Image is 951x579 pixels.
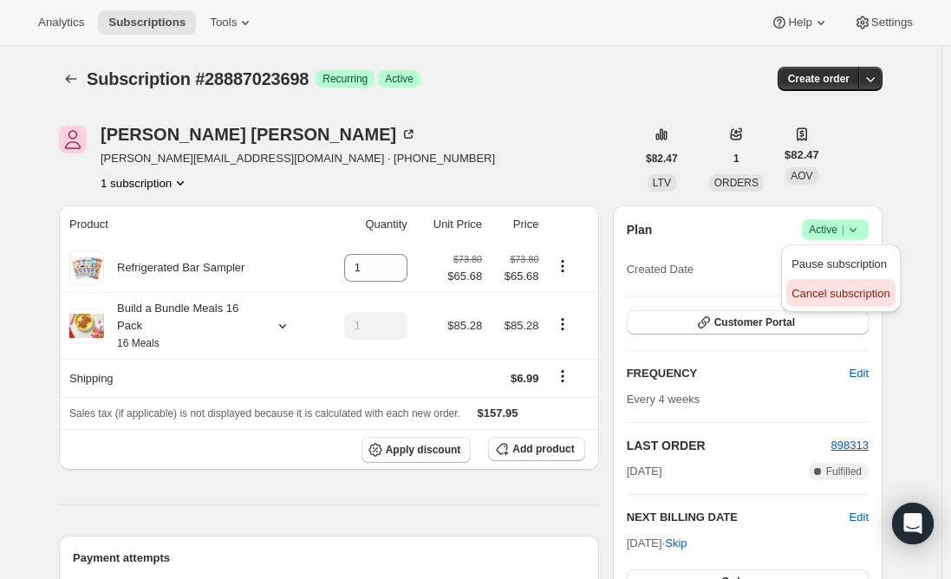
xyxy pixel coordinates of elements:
[627,261,694,278] span: Created Date
[635,146,688,171] button: $82.47
[627,393,700,406] span: Every 4 weeks
[850,509,869,526] button: Edit
[117,337,160,349] small: 16 Meals
[510,254,538,264] small: $73.80
[322,72,368,86] span: Recurring
[627,310,869,335] button: Customer Portal
[627,437,831,454] h2: LAST ORDER
[627,509,850,526] h2: NEXT BILLING DATE
[714,177,759,189] span: ORDERS
[385,72,414,86] span: Active
[104,259,244,276] div: Refrigerated Bar Sampler
[38,16,84,29] span: Analytics
[627,365,850,382] h2: FREQUENCY
[842,223,844,237] span: |
[453,254,482,264] small: $73.80
[786,279,895,307] button: Cancel subscription
[492,268,538,285] span: $65.68
[73,550,585,567] h2: Payment attempts
[831,439,869,452] a: 898313
[512,442,574,456] span: Add product
[447,319,482,332] span: $85.28
[447,268,482,285] span: $65.68
[101,150,495,167] span: [PERSON_NAME][EMAIL_ADDRESS][DOMAIN_NAME] · [PHONE_NUMBER]
[714,316,795,329] span: Customer Portal
[826,465,862,478] span: Fulfilled
[108,16,186,29] span: Subscriptions
[791,257,887,270] span: Pause subscription
[59,126,87,153] span: Joanna Graf
[788,72,850,86] span: Create order
[785,146,819,164] span: $82.47
[511,372,539,385] span: $6.99
[655,530,697,557] button: Skip
[839,360,879,387] button: Edit
[788,16,811,29] span: Help
[69,407,460,420] span: Sales tax (if applicable) is not displayed because it is calculated with each new order.
[892,503,934,544] div: Open Intercom Messenger
[733,152,739,166] span: 1
[59,67,83,91] button: Subscriptions
[487,205,544,244] th: Price
[809,221,862,238] span: Active
[844,10,923,35] button: Settings
[505,319,539,332] span: $85.28
[778,67,860,91] button: Create order
[199,10,264,35] button: Tools
[488,437,584,461] button: Add product
[549,315,576,334] button: Product actions
[362,437,472,463] button: Apply discount
[627,221,653,238] h2: Plan
[549,257,576,276] button: Product actions
[98,10,196,35] button: Subscriptions
[653,177,671,189] span: LTV
[478,407,518,420] span: $157.95
[59,359,320,397] th: Shipping
[549,367,576,386] button: Shipping actions
[210,16,237,29] span: Tools
[104,300,260,352] div: Build a Bundle Meals 16 Pack
[627,463,662,480] span: [DATE]
[59,205,320,244] th: Product
[791,170,812,182] span: AOV
[386,443,461,457] span: Apply discount
[101,174,189,192] button: Product actions
[69,250,104,285] img: product img
[831,437,869,454] button: 898313
[320,205,413,244] th: Quantity
[723,146,750,171] button: 1
[627,537,687,550] span: [DATE] ·
[871,16,913,29] span: Settings
[646,152,678,166] span: $82.47
[850,365,869,382] span: Edit
[791,287,889,300] span: Cancel subscription
[87,69,309,88] span: Subscription #28887023698
[28,10,94,35] button: Analytics
[413,205,487,244] th: Unit Price
[101,126,417,143] div: [PERSON_NAME] [PERSON_NAME]
[786,250,895,277] button: Pause subscription
[760,10,839,35] button: Help
[665,535,687,552] span: Skip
